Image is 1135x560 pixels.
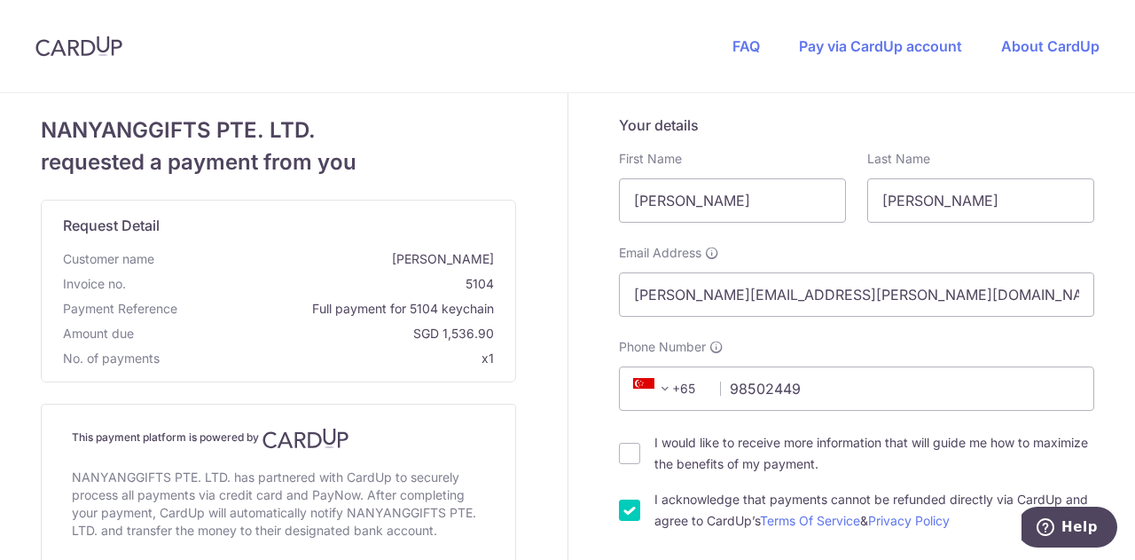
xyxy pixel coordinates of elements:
[161,250,494,268] span: [PERSON_NAME]
[619,272,1094,317] input: Email address
[63,325,134,343] span: Amount due
[63,217,160,234] span: translation missing: en.request_detail
[184,300,494,318] span: Full payment for 5104 keychain
[35,35,122,57] img: CardUp
[72,428,485,449] h4: This payment platform is powered by
[41,114,516,146] span: NANYANGGIFTS PTE. LTD.
[619,338,706,356] span: Phone Number
[262,428,349,449] img: CardUp
[1021,507,1117,551] iframe: Opens a widget where you can find more information
[63,301,177,316] span: translation missing: en.payment_reference
[633,378,676,399] span: +65
[619,114,1094,136] h5: Your details
[619,150,682,168] label: First Name
[619,178,846,223] input: First name
[63,275,126,293] span: Invoice no.
[41,146,516,178] span: requested a payment from you
[760,513,860,528] a: Terms Of Service
[628,378,708,399] span: +65
[619,244,701,262] span: Email Address
[133,275,494,293] span: 5104
[867,150,930,168] label: Last Name
[732,37,760,55] a: FAQ
[72,465,485,543] div: NANYANGGIFTS PTE. LTD. has partnered with CardUp to securely process all payments via credit card...
[63,250,154,268] span: Customer name
[654,489,1094,532] label: I acknowledge that payments cannot be refunded directly via CardUp and agree to CardUp’s &
[867,178,1094,223] input: Last name
[481,351,494,366] span: x1
[1001,37,1100,55] a: About CardUp
[141,325,494,343] span: SGD 1,536.90
[654,432,1094,475] label: I would like to receive more information that will guide me how to maximize the benefits of my pa...
[63,350,160,367] span: No. of payments
[799,37,962,55] a: Pay via CardUp account
[868,513,950,528] a: Privacy Policy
